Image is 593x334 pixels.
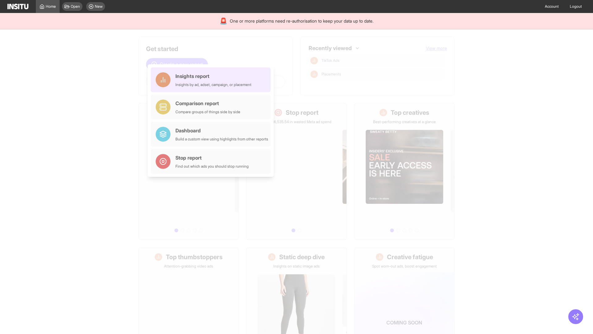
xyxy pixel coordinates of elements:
div: Comparison report [175,100,240,107]
span: Open [71,4,80,9]
span: One or more platforms need re-authorisation to keep your data up to date. [230,18,373,24]
span: Home [46,4,56,9]
div: Stop report [175,154,249,161]
div: Insights by ad, adset, campaign, or placement [175,82,251,87]
span: New [95,4,103,9]
div: Compare groups of things side by side [175,109,240,114]
div: Dashboard [175,127,268,134]
div: 🚨 [220,17,227,25]
img: Logo [7,4,28,9]
div: Find out which ads you should stop running [175,164,249,169]
div: Insights report [175,72,251,80]
div: Build a custom view using highlights from other reports [175,137,268,142]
